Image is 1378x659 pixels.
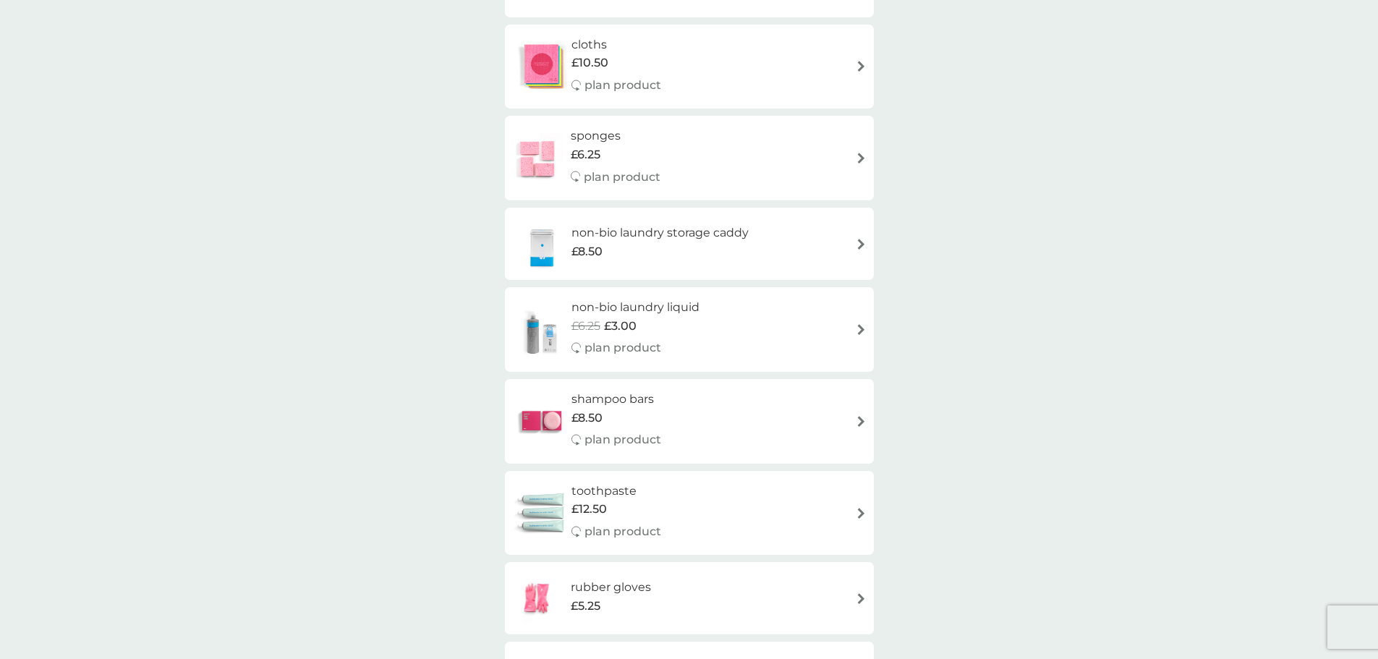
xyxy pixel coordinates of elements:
p: plan product [584,168,660,187]
p: plan product [584,522,661,541]
h6: non-bio laundry storage caddy [571,224,749,242]
img: non-bio laundry liquid [512,305,571,355]
img: rubber gloves [512,573,563,624]
h6: toothpaste [571,482,661,501]
p: plan product [584,430,661,449]
img: arrow right [856,324,867,335]
img: arrow right [856,416,867,427]
span: £8.50 [571,242,603,261]
h6: shampoo bars [571,390,661,409]
h6: non-bio laundry liquid [571,298,699,317]
h6: rubber gloves [571,578,651,597]
img: arrow right [856,508,867,519]
img: arrow right [856,61,867,72]
h6: cloths [571,35,661,54]
img: toothpaste [512,488,571,538]
img: shampoo bars [512,396,571,446]
img: arrow right [856,153,867,163]
span: £8.50 [571,409,603,428]
span: £12.50 [571,500,607,519]
span: £6.25 [571,317,600,336]
h6: sponges [571,127,660,145]
img: sponges [512,133,563,184]
span: £10.50 [571,54,608,72]
img: non-bio laundry storage caddy [512,218,571,269]
img: arrow right [856,239,867,250]
p: plan product [584,76,661,95]
span: £6.25 [571,145,600,164]
img: arrow right [856,593,867,604]
img: cloths [512,41,571,92]
span: £3.00 [604,317,637,336]
span: £5.25 [571,597,600,616]
p: plan product [584,339,661,357]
